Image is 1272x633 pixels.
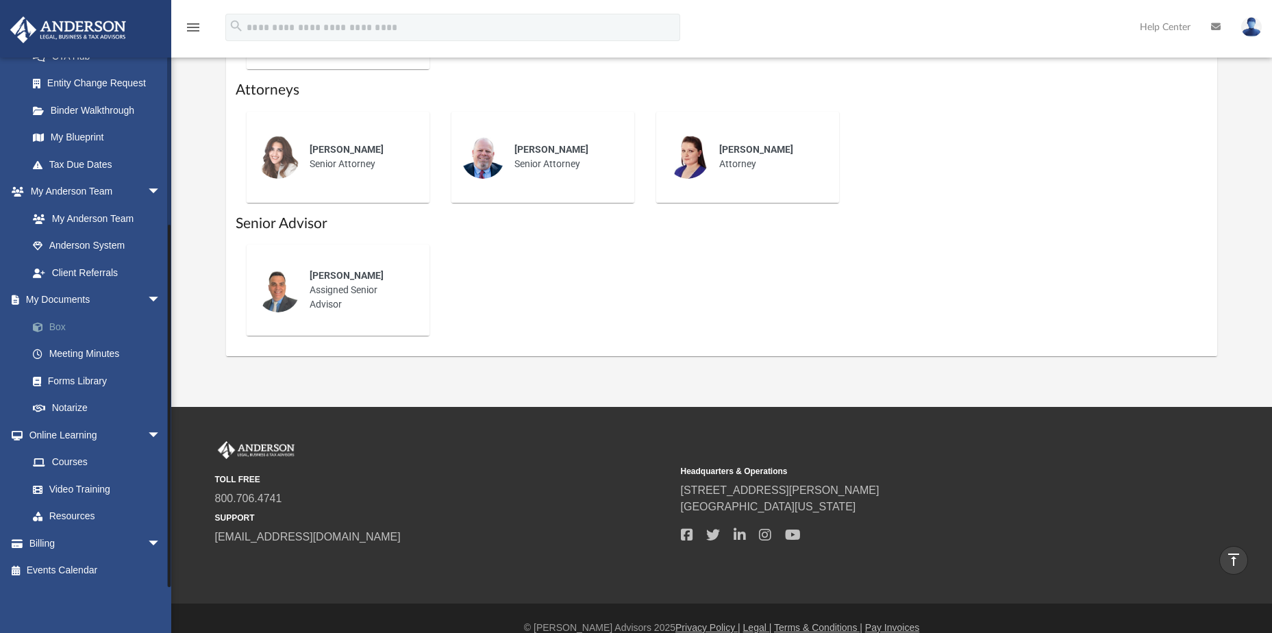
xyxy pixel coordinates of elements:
[185,19,201,36] i: menu
[19,232,175,260] a: Anderson System
[300,259,420,321] div: Assigned Senior Advisor
[6,16,130,43] img: Anderson Advisors Platinum Portal
[675,622,740,633] a: Privacy Policy |
[19,259,175,286] a: Client Referrals
[865,622,919,633] a: Pay Invoices
[256,135,300,179] img: thumbnail
[774,622,862,633] a: Terms & Conditions |
[10,530,182,557] a: Billingarrow_drop_down
[681,484,880,496] a: [STREET_ADDRESS][PERSON_NAME]
[236,214,1207,234] h1: Senior Advisor
[19,503,175,530] a: Resources
[1225,551,1242,568] i: vertical_align_top
[19,313,182,340] a: Box
[310,144,384,155] span: [PERSON_NAME]
[256,269,300,312] img: thumbnail
[215,531,401,543] a: [EMAIL_ADDRESS][DOMAIN_NAME]
[300,133,420,181] div: Senior Attorney
[10,286,182,314] a: My Documentsarrow_drop_down
[19,449,175,476] a: Courses
[215,473,671,486] small: TOLL FREE
[681,501,856,512] a: [GEOGRAPHIC_DATA][US_STATE]
[215,441,297,459] img: Anderson Advisors Platinum Portal
[147,530,175,558] span: arrow_drop_down
[147,178,175,206] span: arrow_drop_down
[229,18,244,34] i: search
[19,367,175,395] a: Forms Library
[215,493,282,504] a: 800.706.4741
[10,421,175,449] a: Online Learningarrow_drop_down
[19,151,182,178] a: Tax Due Dates
[719,144,793,155] span: [PERSON_NAME]
[514,144,588,155] span: [PERSON_NAME]
[505,133,625,181] div: Senior Attorney
[185,26,201,36] a: menu
[19,97,182,124] a: Binder Walkthrough
[215,512,671,524] small: SUPPORT
[19,205,168,232] a: My Anderson Team
[147,286,175,314] span: arrow_drop_down
[681,465,1137,477] small: Headquarters & Operations
[461,135,505,179] img: thumbnail
[19,340,182,368] a: Meeting Minutes
[19,475,168,503] a: Video Training
[710,133,830,181] div: Attorney
[1241,17,1262,37] img: User Pic
[236,80,1207,100] h1: Attorneys
[743,622,772,633] a: Legal |
[19,395,182,422] a: Notarize
[19,70,182,97] a: Entity Change Request
[310,270,384,281] span: [PERSON_NAME]
[147,421,175,449] span: arrow_drop_down
[666,135,710,179] img: thumbnail
[19,124,175,151] a: My Blueprint
[10,178,175,206] a: My Anderson Teamarrow_drop_down
[1219,546,1248,575] a: vertical_align_top
[10,557,182,584] a: Events Calendar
